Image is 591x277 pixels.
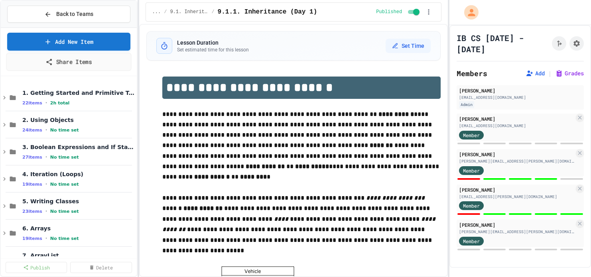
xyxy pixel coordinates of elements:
span: 19 items [22,182,42,187]
span: No time set [50,155,79,160]
span: 22 items [22,100,42,106]
span: ... [152,9,161,15]
span: 24 items [22,128,42,133]
span: 23 items [22,209,42,214]
span: 5. Writing Classes [22,198,135,205]
a: Share Items [6,53,131,71]
span: No time set [50,128,79,133]
div: [PERSON_NAME][EMAIL_ADDRESS][PERSON_NAME][DOMAIN_NAME] [459,158,574,164]
span: 3. Boolean Expressions and If Statements [22,143,135,151]
h2: Members [457,68,487,79]
span: 27 items [22,155,42,160]
span: No time set [50,182,79,187]
span: 1. Getting Started and Primitive Types [22,89,135,96]
span: 6. Arrays [22,225,135,232]
span: 2. Using Objects [22,116,135,124]
span: No time set [50,236,79,241]
span: 4. Iteration (Loops) [22,171,135,178]
span: 2h total [50,100,70,106]
span: • [45,100,47,106]
span: • [45,181,47,187]
span: • [45,235,47,242]
div: [PERSON_NAME] [459,87,581,94]
span: 7. ArrayList [22,252,135,259]
span: 9.1.1. Inheritance (Day 1) [218,7,317,17]
div: [EMAIL_ADDRESS][DOMAIN_NAME] [459,94,581,100]
p: Set estimated time for this lesson [177,47,249,53]
div: [PERSON_NAME] [459,186,574,193]
button: Grades [555,69,584,77]
span: 9.1. Inheritance, Superclass, Subclass [170,9,208,15]
span: • [45,154,47,160]
div: [PERSON_NAME] [459,221,574,228]
button: Set Time [386,39,431,53]
span: Member [463,202,480,209]
div: [EMAIL_ADDRESS][PERSON_NAME][DOMAIN_NAME] [459,194,574,200]
button: Click to see fork details [552,36,566,51]
button: Assignment Settings [569,36,584,51]
a: Delete [70,262,132,273]
a: Publish [6,262,67,273]
span: Member [463,238,480,245]
div: [PERSON_NAME] [459,151,574,158]
span: | [548,69,552,78]
div: [PERSON_NAME][EMAIL_ADDRESS][PERSON_NAME][DOMAIN_NAME] [459,229,574,235]
a: Add New Item [7,33,130,51]
span: / [164,9,167,15]
span: Back to Teams [56,10,93,18]
span: Member [463,167,480,174]
div: My Account [456,3,481,22]
span: / [211,9,214,15]
div: [PERSON_NAME] [459,115,574,122]
button: Add [526,69,545,77]
button: Back to Teams [7,6,130,23]
div: Admin [459,101,474,108]
div: [EMAIL_ADDRESS][DOMAIN_NAME] [459,123,574,129]
div: Content is published and visible to students [376,7,421,17]
span: Published [376,9,402,15]
span: No time set [50,209,79,214]
span: • [45,127,47,133]
span: 19 items [22,236,42,241]
h1: IB CS [DATE] - [DATE] [457,32,549,55]
h3: Lesson Duration [177,39,249,47]
span: • [45,208,47,214]
span: Member [463,132,480,139]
